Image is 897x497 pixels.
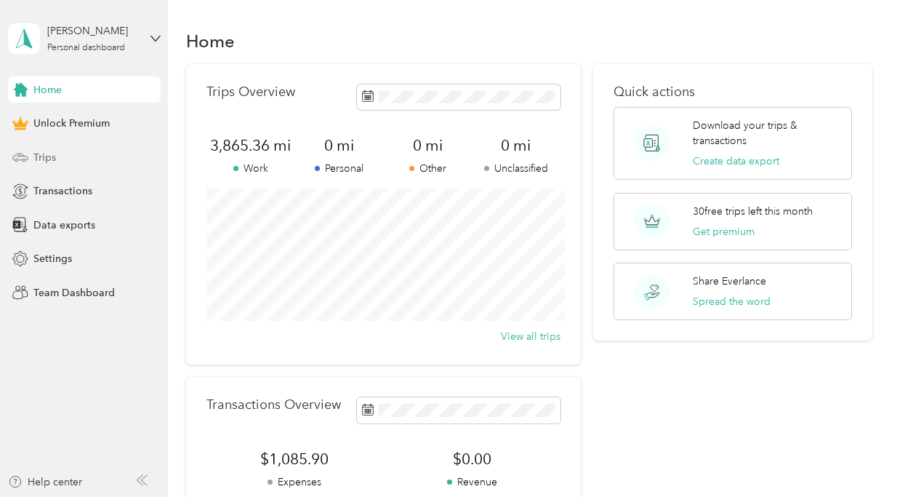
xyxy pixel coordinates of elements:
[206,84,295,100] p: Trips Overview
[206,449,384,469] span: $1,085.90
[816,416,897,497] iframe: Everlance-gr Chat Button Frame
[294,135,383,156] span: 0 mi
[383,449,560,469] span: $0.00
[33,116,110,131] span: Unlock Premium
[206,397,341,413] p: Transactions Overview
[383,135,472,156] span: 0 mi
[693,204,813,219] p: 30 free trips left this month
[206,474,384,490] p: Expenses
[693,274,766,289] p: Share Everlance
[47,44,125,52] div: Personal dashboard
[33,218,95,233] span: Data exports
[501,329,560,344] button: View all trips
[693,118,841,148] p: Download your trips & transactions
[472,135,560,156] span: 0 mi
[206,161,295,176] p: Work
[472,161,560,176] p: Unclassified
[206,135,295,156] span: 3,865.36 mi
[33,150,56,165] span: Trips
[383,161,472,176] p: Other
[33,82,62,98] span: Home
[33,251,72,266] span: Settings
[693,154,779,169] button: Create data export
[186,33,235,49] h1: Home
[614,84,851,100] p: Quick actions
[33,183,92,199] span: Transactions
[8,474,82,490] button: Help center
[693,224,755,239] button: Get premium
[294,161,383,176] p: Personal
[693,294,771,309] button: Spread the word
[33,285,115,301] span: Team Dashboard
[47,23,138,39] div: [PERSON_NAME]
[383,474,560,490] p: Revenue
